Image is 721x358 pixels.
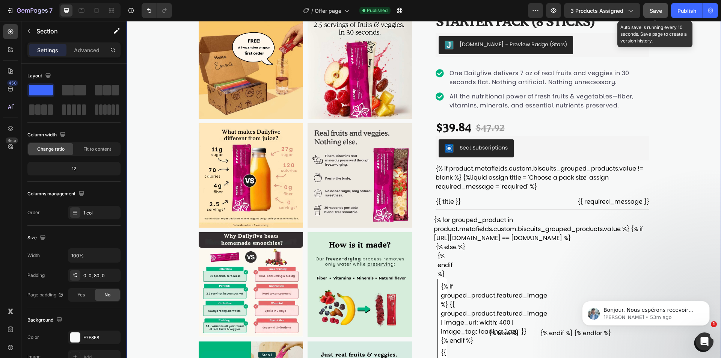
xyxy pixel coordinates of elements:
[643,3,668,18] button: Save
[49,6,53,15] p: 7
[37,46,58,54] p: Settings
[27,233,47,243] div: Size
[309,99,345,115] div: $39.84
[83,210,119,216] div: 1 col
[127,21,721,358] iframe: Design area
[311,7,313,15] span: /
[29,163,119,174] div: 12
[571,285,721,338] iframe: Intercom notifications message
[27,209,40,216] div: Order
[711,321,717,327] span: 1
[68,249,120,262] input: Auto
[348,100,379,114] div: $47.92
[7,80,18,86] div: 450
[33,22,127,88] span: Bonjour. Nous espérons recevoir plus de détails de votre part afin de pouvoir vous aider de maniè...
[333,123,381,131] div: Seal Subscriptions
[650,8,662,14] span: Save
[83,334,119,341] div: F7F8F8
[333,20,440,27] div: [DOMAIN_NAME] - Preview Badge (Stars)
[318,123,327,132] img: SealSubscriptions.png
[27,315,64,325] div: Background
[570,7,623,15] span: 3 products assigned
[312,15,446,33] button: Judge.me - Preview Badge (Stars)
[27,189,86,199] div: Columns management
[323,71,522,89] p: All the nutritional power of fresh fruits & vegetables—fiber, vitamins, minerals, and essential n...
[312,118,387,136] button: Seal Subscriptions
[318,20,327,29] img: Judgeme.png
[27,71,53,81] div: Layout
[33,29,130,36] p: Message from Liam, sent 53m ago
[451,176,523,185] span: {{ required_message }}
[671,3,703,18] button: Publish
[77,292,85,298] span: Yes
[315,7,341,15] span: Offer page
[6,137,18,144] div: Beta
[27,272,45,279] div: Padding
[3,3,56,18] button: 7
[27,252,40,259] div: Width
[323,48,522,66] p: One Dailyfive delivers 7 oz of real fruits and veggies in 30 seconds flat. Nothing artificial. No...
[74,46,100,54] p: Advanced
[309,176,334,185] h3: {{ title }}
[677,7,696,15] div: Publish
[142,3,172,18] div: Undo/Redo
[83,146,111,153] span: Fit to content
[83,272,119,279] div: 0, 0, 80, 0
[314,261,408,324] div: {% if grouped_product.featured_image %} {{ grouped_product.featured_image | image_url: width: 400...
[695,332,713,350] iframe: Intercom live chat
[104,292,110,298] span: No
[564,3,640,18] button: 3 products assigned
[27,292,64,298] div: Page padding
[367,7,388,14] span: Published
[27,334,39,341] div: Color
[27,130,67,140] div: Column width
[36,27,98,36] p: Section
[37,146,65,153] span: Change ratio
